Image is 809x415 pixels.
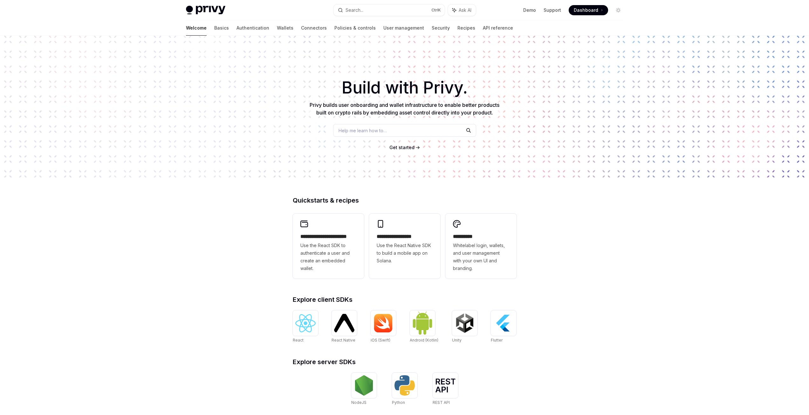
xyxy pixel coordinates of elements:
a: Dashboard [569,5,608,15]
button: Toggle dark mode [613,5,623,15]
a: Welcome [186,20,207,36]
span: React [293,338,304,342]
span: Ctrl K [431,8,441,13]
a: Security [432,20,450,36]
a: Support [544,7,561,13]
span: Unity [452,338,462,342]
a: Connectors [301,20,327,36]
a: **** *****Whitelabel login, wallets, and user management with your own UI and branding. [445,214,517,279]
img: Flutter [493,313,514,333]
button: Ask AI [448,4,476,16]
img: React [295,314,316,332]
a: iOS (Swift)iOS (Swift) [371,310,396,343]
span: iOS (Swift) [371,338,390,342]
span: Explore server SDKs [293,359,356,365]
a: NodeJSNodeJS [351,373,377,406]
a: React NativeReact Native [332,310,357,343]
span: Ask AI [459,7,471,13]
img: Python [394,375,415,396]
a: API reference [483,20,513,36]
div: Search... [346,6,363,14]
a: REST APIREST API [433,373,458,406]
span: Use the React Native SDK to build a mobile app on Solana. [377,242,433,265]
img: React Native [334,314,354,332]
a: Recipes [457,20,475,36]
span: Build with Privy. [342,82,468,93]
span: React Native [332,338,355,342]
a: Android (Kotlin)Android (Kotlin) [410,310,438,343]
img: light logo [186,6,225,15]
span: Help me learn how to… [339,127,387,134]
span: Get started [389,145,415,150]
a: Get started [389,144,415,151]
span: Flutter [491,338,503,342]
span: Python [392,400,405,405]
a: Basics [214,20,229,36]
span: Use the React SDK to authenticate a user and create an embedded wallet. [300,242,356,272]
span: Privy builds user onboarding and wallet infrastructure to enable better products built on crypto ... [310,102,499,116]
span: Dashboard [574,7,598,13]
a: Wallets [277,20,293,36]
a: PythonPython [392,373,417,406]
img: Android (Kotlin) [412,311,433,335]
a: **** **** **** ***Use the React Native SDK to build a mobile app on Solana. [369,214,440,279]
a: ReactReact [293,310,318,343]
span: Whitelabel login, wallets, and user management with your own UI and branding. [453,242,509,272]
img: REST API [435,378,456,392]
a: UnityUnity [452,310,477,343]
span: Android (Kotlin) [410,338,438,342]
img: NodeJS [354,375,374,396]
a: FlutterFlutter [491,310,516,343]
a: User management [383,20,424,36]
button: Search...CtrlK [333,4,445,16]
span: Quickstarts & recipes [293,197,359,204]
a: Demo [523,7,536,13]
img: iOS (Swift) [373,314,394,333]
a: Policies & controls [334,20,376,36]
a: Authentication [237,20,269,36]
span: NodeJS [351,400,367,405]
span: REST API [433,400,450,405]
img: Unity [455,313,475,333]
span: Explore client SDKs [293,296,353,303]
